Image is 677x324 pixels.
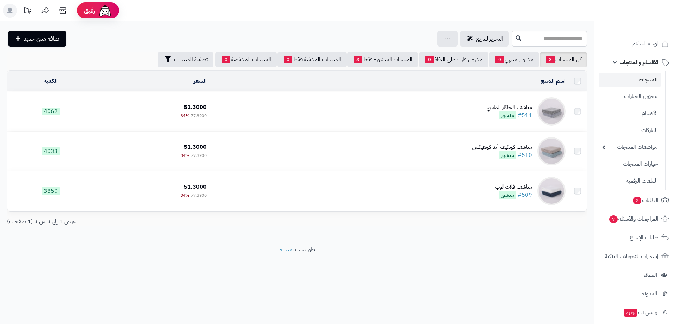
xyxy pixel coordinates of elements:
span: طلبات الإرجاع [630,233,658,243]
span: رفيق [84,6,95,15]
a: التحرير لسريع [460,31,509,47]
a: العملاء [599,267,673,283]
button: تصفية المنتجات [158,52,213,67]
img: مناشف كونكيف أند كونفيكس [537,137,566,165]
img: مناشف الجاكار الماسي [537,97,566,126]
span: 51.3000 [184,103,207,111]
span: اضافة منتج جديد [24,35,61,43]
a: كل المنتجات3 [540,52,587,67]
a: مخزون قارب على النفاذ0 [419,52,488,67]
a: خيارات المنتجات [599,157,661,172]
span: 34% [181,112,189,119]
span: 3 [354,56,362,63]
a: اسم المنتج [541,77,566,85]
span: الطلبات [632,195,658,205]
span: جديد [624,309,637,317]
a: المنتجات المنشورة فقط3 [347,52,418,67]
a: مخزون الخيارات [599,89,661,104]
span: 3850 [42,187,60,195]
a: الطلبات2 [599,192,673,209]
a: السعر [194,77,207,85]
div: مناشف الجاكار الماسي [487,103,532,111]
span: منشور [499,191,516,199]
a: الأقسام [599,106,661,121]
a: تحديثات المنصة [19,4,36,19]
div: عرض 1 إلى 3 من 3 (1 صفحات) [2,218,297,226]
a: #511 [518,111,532,120]
span: 0 [495,56,504,63]
a: الملفات الرقمية [599,173,661,189]
span: لوحة التحكم [632,39,658,49]
a: إشعارات التحويلات البنكية [599,248,673,265]
a: المراجعات والأسئلة7 [599,210,673,227]
span: منشور [499,111,516,119]
a: لوحة التحكم [599,35,673,52]
span: 3 [546,56,555,63]
a: #510 [518,151,532,159]
span: 34% [181,152,189,159]
span: وآتس آب [623,307,657,317]
a: الكمية [44,77,58,85]
a: وآتس آبجديد [599,304,673,321]
span: 77.3900 [191,152,207,159]
div: مناشف فلات لوب [495,183,532,191]
div: مناشف كونكيف أند كونفيكس [472,143,532,151]
span: 7 [609,215,618,223]
span: 51.3000 [184,143,207,151]
a: اضافة منتج جديد [8,31,66,47]
a: #509 [518,191,532,199]
a: الماركات [599,123,661,138]
a: مواصفات المنتجات [599,140,661,155]
span: 2 [633,197,641,204]
span: 0 [284,56,292,63]
a: المنتجات المخفضة0 [215,52,277,67]
a: مخزون منتهي0 [489,52,539,67]
span: 4062 [42,108,60,115]
a: المدونة [599,285,673,302]
a: متجرة [280,245,292,254]
span: الأقسام والمنتجات [620,57,658,67]
span: إشعارات التحويلات البنكية [605,251,658,261]
span: المراجعات والأسئلة [609,214,658,224]
img: مناشف فلات لوب [537,177,566,205]
span: 0 [222,56,230,63]
a: المنتجات المخفية فقط0 [277,52,347,67]
span: منشور [499,151,516,159]
span: 77.3900 [191,192,207,198]
span: 34% [181,192,189,198]
a: طلبات الإرجاع [599,229,673,246]
span: 4033 [42,147,60,155]
span: المدونة [642,289,657,299]
span: 51.3000 [184,183,207,191]
span: التحرير لسريع [476,35,503,43]
span: 77.3900 [191,112,207,119]
img: ai-face.png [98,4,112,18]
span: تصفية المنتجات [174,55,208,64]
img: logo-2.png [629,19,670,33]
span: 0 [425,56,434,63]
span: العملاء [644,270,657,280]
a: المنتجات [599,73,661,87]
